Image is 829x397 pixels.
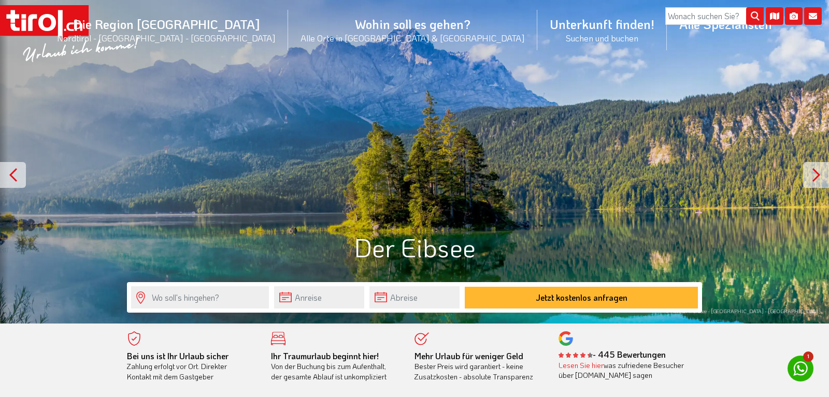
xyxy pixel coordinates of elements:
small: Suchen und buchen [550,32,654,43]
a: Wohin soll es gehen?Alle Orte in [GEOGRAPHIC_DATA] & [GEOGRAPHIC_DATA] [288,5,537,55]
i: Karte öffnen [766,7,783,25]
input: Abreise [369,286,460,308]
div: Zahlung erfolgt vor Ort. Direkter Kontakt mit dem Gastgeber [127,351,255,382]
button: Jetzt kostenlos anfragen [465,287,698,308]
input: Wonach suchen Sie? [665,7,764,25]
span: 1 [803,351,813,362]
div: Bester Preis wird garantiert - keine Zusatzkosten - absolute Transparenz [414,351,543,382]
b: Mehr Urlaub für weniger Geld [414,350,523,361]
div: was zufriedene Besucher über [DOMAIN_NAME] sagen [559,360,687,380]
input: Wo soll's hingehen? [131,286,269,308]
a: Unterkunft finden!Suchen und buchen [537,5,667,55]
h1: Der Eibsee [127,233,702,261]
b: - 445 Bewertungen [559,349,666,360]
i: Kontakt [804,7,822,25]
b: Ihr Traumurlaub beginnt hier! [271,350,379,361]
a: Lesen Sie hier [559,360,604,370]
input: Anreise [274,286,364,308]
div: Von der Buchung bis zum Aufenthalt, der gesamte Ablauf ist unkompliziert [271,351,399,382]
a: 1 [788,356,813,381]
b: Bei uns ist Ihr Urlaub sicher [127,350,228,361]
small: Nordtirol - [GEOGRAPHIC_DATA] - [GEOGRAPHIC_DATA] [57,32,276,43]
a: Die Region [GEOGRAPHIC_DATA]Nordtirol - [GEOGRAPHIC_DATA] - [GEOGRAPHIC_DATA] [45,5,288,55]
small: Alle Orte in [GEOGRAPHIC_DATA] & [GEOGRAPHIC_DATA] [301,32,525,43]
a: Alle Spezialisten [667,5,784,43]
i: Fotogalerie [785,7,803,25]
